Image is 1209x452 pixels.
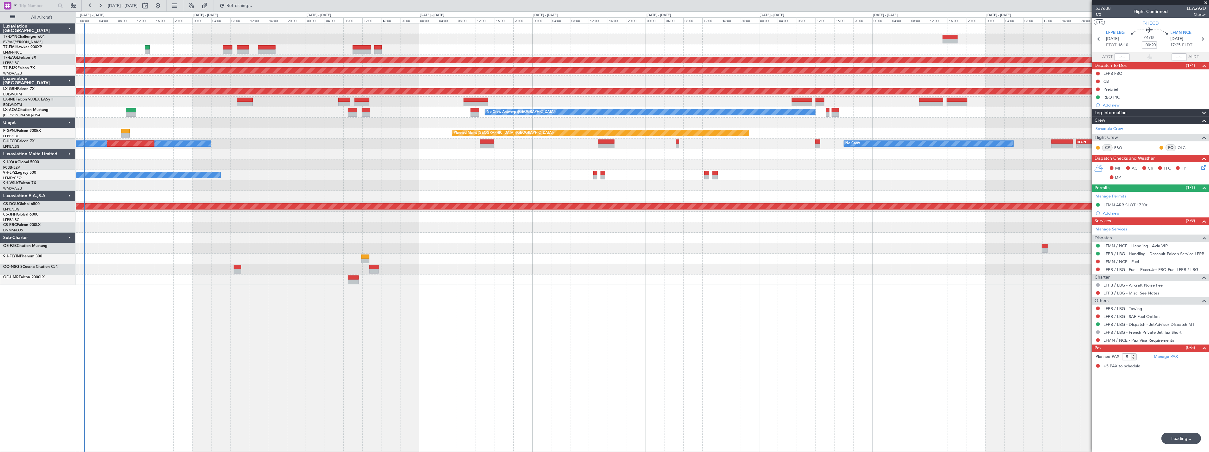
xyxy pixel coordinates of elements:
[3,160,17,164] span: 9H-YAA
[3,108,18,112] span: LX-AOA
[3,56,19,60] span: T7-EAGL
[1187,5,1206,12] span: LEA292D
[1103,210,1206,216] div: Add new
[1161,433,1201,444] div: Loading...
[853,17,872,23] div: 20:00
[1115,53,1130,61] input: --:--
[513,17,532,23] div: 20:00
[1095,117,1105,124] span: Crew
[721,17,740,23] div: 16:00
[986,13,1011,18] div: [DATE] - [DATE]
[3,108,49,112] a: LX-AOACitation Mustang
[533,13,558,18] div: [DATE] - [DATE]
[1077,140,1100,144] div: HEGN
[3,213,38,216] a: CS-JHHGlobal 6000
[1187,12,1206,17] span: Charter
[173,17,192,23] div: 20:00
[778,17,797,23] div: 04:00
[3,244,17,248] span: OE-FZB
[1095,62,1127,69] span: Dispatch To-Dos
[3,134,20,139] a: LFPB/LBG
[3,102,22,107] a: EDLW/DTM
[1103,290,1159,296] a: LFPB / LBG - Misc. See Notes
[419,17,438,23] div: 00:00
[3,265,58,269] a: OO-NSG SCessna Citation CJ4
[797,17,816,23] div: 08:00
[3,207,20,212] a: LFPB/LBG
[3,45,42,49] a: T7-EMIHawker 900XP
[1103,87,1118,92] div: Prebrief
[136,17,155,23] div: 12:00
[3,129,41,133] a: F-GPNJFalcon 900EX
[249,17,268,23] div: 12:00
[3,66,35,70] a: T7-PJ29Falcon 7X
[3,223,41,227] a: CS-RRCFalcon 900LX
[193,13,218,18] div: [DATE] - [DATE]
[1144,35,1154,41] span: 01:15
[1095,155,1155,162] span: Dispatch Checks and Weather
[211,17,230,23] div: 04:00
[835,17,854,23] div: 16:00
[1095,109,1127,117] span: Leg Information
[872,17,891,23] div: 00:00
[1042,17,1061,23] div: 12:00
[3,87,35,91] a: LX-GBHFalcon 7X
[873,13,898,18] div: [DATE] - [DATE]
[1061,17,1080,23] div: 16:00
[3,202,40,206] a: CS-DOUGlobal 6500
[230,17,249,23] div: 08:00
[967,17,986,23] div: 20:00
[1103,322,1194,327] a: LFPB / LBG - Dispatch - JetAdvisor Dispatch MT
[3,228,23,233] a: DNMM/LOS
[3,223,17,227] span: CS-RRC
[608,17,627,23] div: 16:00
[3,98,16,101] span: LX-INB
[1103,202,1147,208] div: LFMN ARR SLOT 1730z
[1095,134,1118,141] span: Flight Crew
[1170,30,1192,36] span: LFMN NCE
[1095,274,1110,281] span: Charter
[1132,165,1137,172] span: AC
[325,17,344,23] div: 04:00
[665,17,684,23] div: 04:00
[438,17,457,23] div: 04:00
[3,171,16,175] span: 9H-LPZ
[495,17,514,23] div: 16:00
[1103,243,1168,249] a: LFMN / NCE - Handling - Avia VIP
[1186,184,1195,191] span: (1/1)
[1095,297,1108,305] span: Others
[7,12,69,23] button: All Aircraft
[1103,267,1198,272] a: LFPB / LBG - Fuel - ExecuJet FBO Fuel LFPB / LBG
[1103,314,1160,319] a: LFPB / LBG - SAF Fuel Option
[1106,42,1117,48] span: ETOT
[1004,17,1024,23] div: 04:00
[1103,282,1163,288] a: LFPB / LBG - Aircraft Noise Fee
[343,17,362,23] div: 08:00
[1115,175,1121,181] span: DP
[910,17,929,23] div: 08:00
[1164,165,1171,172] span: FFC
[3,56,36,60] a: T7-EAGLFalcon 8X
[1102,144,1113,151] div: CP
[3,144,20,149] a: LFPB/LBG
[3,186,22,191] a: WMSA/SZB
[1103,363,1140,370] span: +5 PAX to schedule
[589,17,608,23] div: 12:00
[1103,330,1182,335] a: LFPB / LBG - French Private Jet Tax Short
[1134,9,1168,15] div: Flight Confirmed
[268,17,287,23] div: 16:00
[3,92,22,97] a: EDLW/DTM
[985,17,1004,23] div: 00:00
[948,17,967,23] div: 16:00
[3,66,17,70] span: T7-PJ29
[306,17,325,23] div: 00:00
[3,275,19,279] span: OE-HMR
[3,139,17,143] span: F-HECD
[400,17,419,23] div: 20:00
[3,45,16,49] span: T7-EMI
[3,98,53,101] a: LX-INBFalcon 900EX EASy II
[287,17,306,23] div: 20:00
[1023,17,1042,23] div: 08:00
[3,165,20,170] a: FCBB/BZV
[3,244,48,248] a: OE-FZBCitation Mustang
